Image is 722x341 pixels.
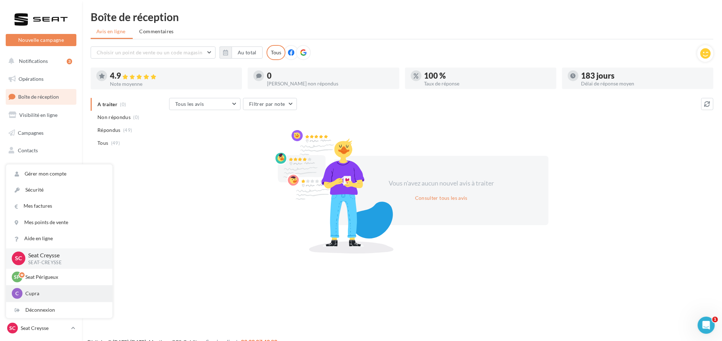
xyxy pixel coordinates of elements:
a: Boîte de réception [4,89,78,104]
div: Délai de réponse moyen [581,81,708,86]
div: Déconnexion [6,302,112,318]
p: Seat Creysse [21,325,68,332]
span: Notifications [19,58,48,64]
button: Au total [219,46,263,59]
div: 183 jours [581,72,708,80]
span: Campagnes [18,129,44,135]
div: 100 % [424,72,551,80]
a: Campagnes [4,125,78,140]
span: Contacts [18,147,38,153]
button: Consulter tous les avis [412,194,470,202]
button: Filtrer par note [243,98,297,110]
span: (0) [133,114,140,120]
a: Campagnes DataOnDemand [4,220,78,241]
a: Aide en ligne [6,231,112,247]
a: Mes factures [6,198,112,214]
p: SEAT-CREYSSE [28,260,101,266]
div: Tous [267,45,286,60]
a: Calendrier [4,179,78,194]
button: Notifications 3 [4,54,75,69]
a: Opérations [4,71,78,87]
span: (49) [111,140,120,146]
span: Commentaires [140,28,174,35]
span: Répondus [97,127,121,134]
button: Choisir un point de vente ou un code magasin [91,46,216,59]
p: Seat Périgueux [25,273,104,281]
span: SP [14,273,20,281]
span: Tous les avis [175,101,204,107]
div: 4.9 [110,72,236,80]
span: Visibilité en ligne [19,112,57,118]
div: Note moyenne [110,81,236,87]
span: Opérations [19,76,44,82]
a: PLV et print personnalisable [4,196,78,217]
a: Sécurité [6,182,112,198]
div: Boîte de réception [91,11,713,22]
div: Taux de réponse [424,81,551,86]
a: Mes points de vente [6,214,112,231]
div: 0 [267,72,393,80]
p: Seat Creysse [28,251,101,260]
div: 3 [67,59,72,64]
span: SC [10,325,16,332]
a: Gérer mon compte [6,166,112,182]
div: Vous n'avez aucun nouvel avis à traiter [380,179,503,188]
button: Nouvelle campagne [6,34,76,46]
p: Cupra [25,290,104,297]
span: Non répondus [97,114,131,121]
span: (49) [123,127,132,133]
span: Boîte de réception [18,94,59,100]
a: Visibilité en ligne [4,108,78,123]
a: Médiathèque [4,161,78,176]
span: C [16,290,19,297]
button: Tous les avis [169,98,241,110]
a: SC Seat Creysse [6,321,76,335]
button: Au total [232,46,263,59]
span: 1 [712,317,718,322]
span: Choisir un point de vente ou un code magasin [97,49,202,55]
iframe: Intercom live chat [698,317,715,334]
a: Contacts [4,143,78,158]
span: SC [15,254,22,263]
div: [PERSON_NAME] non répondus [267,81,393,86]
span: Tous [97,139,108,147]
